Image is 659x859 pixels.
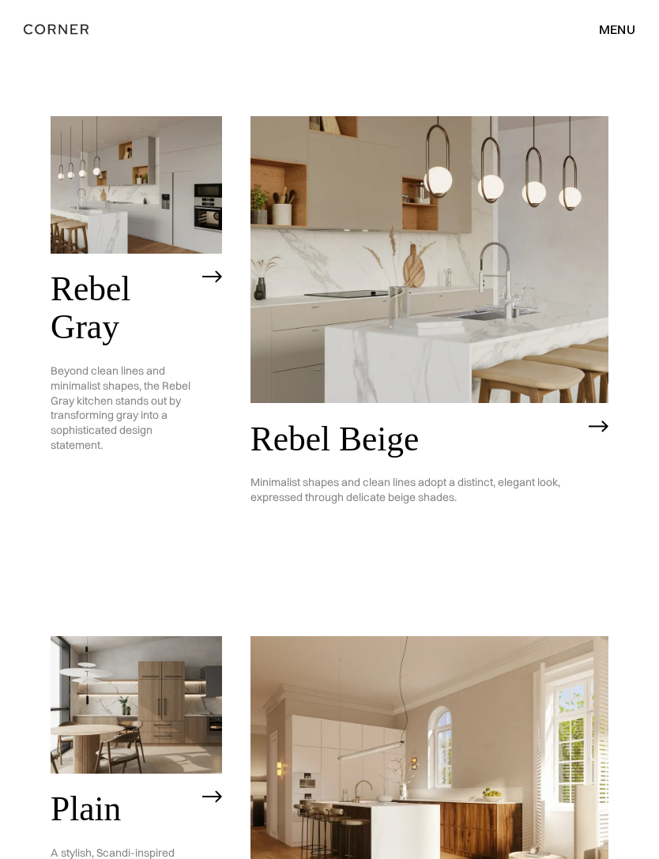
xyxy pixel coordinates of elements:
[51,116,222,556] a: Rebel GrayBeyond clean lines and minimalist shapes, the Rebel Gray kitchen stands out by transfor...
[250,116,608,608] a: Rebel BeigeMinimalist shapes and clean lines adopt a distinct, elegant look, expressed through de...
[599,23,635,36] div: menu
[24,19,153,40] a: home
[250,458,581,522] p: Minimalist shapes and clean lines adopt a distinct, elegant look, expressed through delicate beig...
[250,420,581,458] h2: Rebel Beige
[51,270,194,346] h2: Rebel Gray
[583,16,635,43] div: menu
[51,790,194,828] h2: Plain
[51,346,194,470] p: Beyond clean lines and minimalist shapes, the Rebel Gray kitchen stands out by transforming gray ...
